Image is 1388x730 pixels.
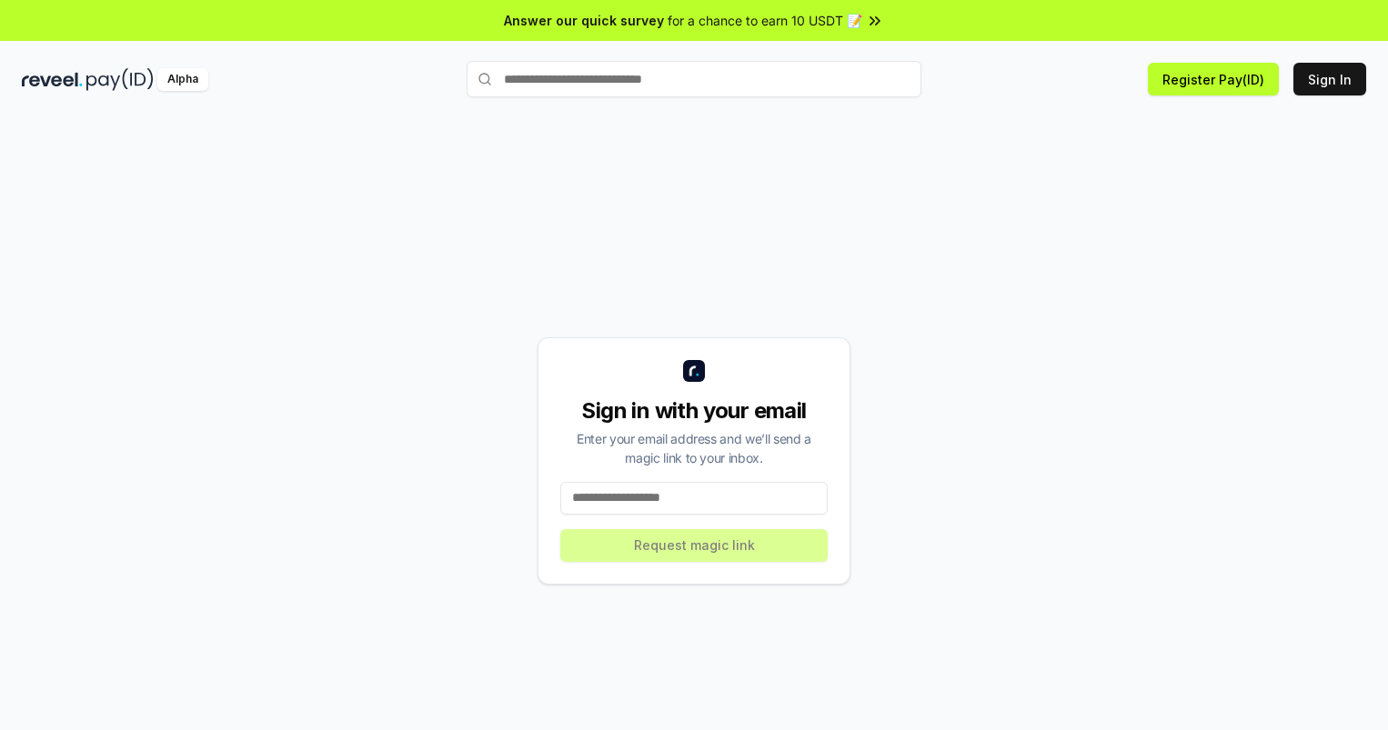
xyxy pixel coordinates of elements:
span: for a chance to earn 10 USDT 📝 [668,11,862,30]
img: reveel_dark [22,68,83,91]
img: logo_small [683,360,705,382]
button: Sign In [1293,63,1366,95]
img: pay_id [86,68,154,91]
div: Enter your email address and we’ll send a magic link to your inbox. [560,429,828,467]
div: Sign in with your email [560,396,828,425]
button: Register Pay(ID) [1148,63,1279,95]
div: Alpha [157,68,208,91]
span: Answer our quick survey [504,11,664,30]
